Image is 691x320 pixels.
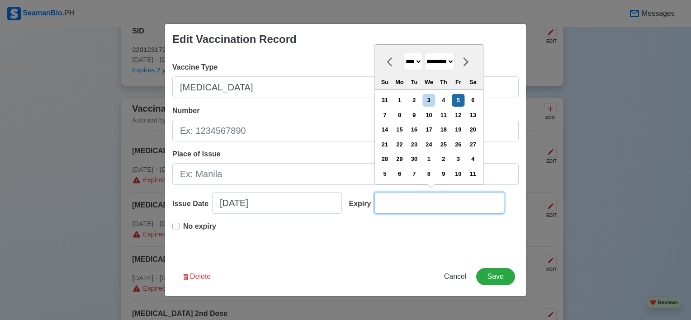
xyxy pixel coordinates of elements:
[393,138,406,151] div: Choose Monday, September 22nd, 2025
[377,93,480,181] div: month 2025-09
[379,138,391,151] div: Choose Sunday, September 21st, 2025
[423,123,435,136] div: Choose Wednesday, September 17th, 2025
[423,76,435,88] div: We
[437,153,450,165] div: Choose Thursday, October 2nd, 2025
[408,123,420,136] div: Choose Tuesday, September 16th, 2025
[379,94,391,106] div: Choose Sunday, August 31st, 2025
[467,168,479,180] div: Choose Saturday, October 11th, 2025
[379,123,391,136] div: Choose Sunday, September 14th, 2025
[172,76,519,98] input: Ex: Sinovac 1st Dose
[423,153,435,165] div: Choose Wednesday, October 1st, 2025
[437,94,450,106] div: Choose Thursday, September 4th, 2025
[437,109,450,121] div: Choose Thursday, September 11th, 2025
[437,76,450,88] div: Th
[172,107,199,114] span: Number
[438,268,473,285] button: Cancel
[467,76,479,88] div: Sa
[452,153,464,165] div: Choose Friday, October 3rd, 2025
[408,153,420,165] div: Choose Tuesday, September 30th, 2025
[393,94,406,106] div: Choose Monday, September 1st, 2025
[172,198,212,209] div: Issue Date
[176,268,217,285] button: Delete
[452,109,464,121] div: Choose Friday, September 12th, 2025
[467,138,479,151] div: Choose Saturday, September 27th, 2025
[423,109,435,121] div: Choose Wednesday, September 10th, 2025
[349,198,375,209] div: Expiry
[423,138,435,151] div: Choose Wednesday, September 24th, 2025
[408,168,420,180] div: Choose Tuesday, October 7th, 2025
[467,109,479,121] div: Choose Saturday, September 13th, 2025
[393,153,406,165] div: Choose Monday, September 29th, 2025
[437,168,450,180] div: Choose Thursday, October 9th, 2025
[467,123,479,136] div: Choose Saturday, September 20th, 2025
[408,109,420,121] div: Choose Tuesday, September 9th, 2025
[172,120,519,141] input: Ex: 1234567890
[452,123,464,136] div: Choose Friday, September 19th, 2025
[393,76,406,88] div: Mo
[423,94,435,106] div: Choose Wednesday, September 3rd, 2025
[172,63,218,71] span: Vaccine Type
[172,150,221,158] span: Place of Issue
[379,109,391,121] div: Choose Sunday, September 7th, 2025
[379,168,391,180] div: Choose Sunday, October 5th, 2025
[467,153,479,165] div: Choose Saturday, October 4th, 2025
[408,94,420,106] div: Choose Tuesday, September 2nd, 2025
[408,138,420,151] div: Choose Tuesday, September 23rd, 2025
[437,138,450,151] div: Choose Thursday, September 25th, 2025
[172,31,297,47] div: Edit Vaccination Record
[393,168,406,180] div: Choose Monday, October 6th, 2025
[452,94,464,106] div: Choose Friday, September 5th, 2025
[452,138,464,151] div: Choose Friday, September 26th, 2025
[393,109,406,121] div: Choose Monday, September 8th, 2025
[379,76,391,88] div: Su
[467,94,479,106] div: Choose Saturday, September 6th, 2025
[437,123,450,136] div: Choose Thursday, September 18th, 2025
[444,273,467,280] span: Cancel
[476,268,515,285] button: Save
[452,168,464,180] div: Choose Friday, October 10th, 2025
[379,153,391,165] div: Choose Sunday, September 28th, 2025
[393,123,406,136] div: Choose Monday, September 15th, 2025
[408,76,420,88] div: Tu
[172,163,519,185] input: Ex: Manila
[452,76,464,88] div: Fr
[423,168,435,180] div: Choose Wednesday, October 8th, 2025
[183,221,216,232] p: No expiry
